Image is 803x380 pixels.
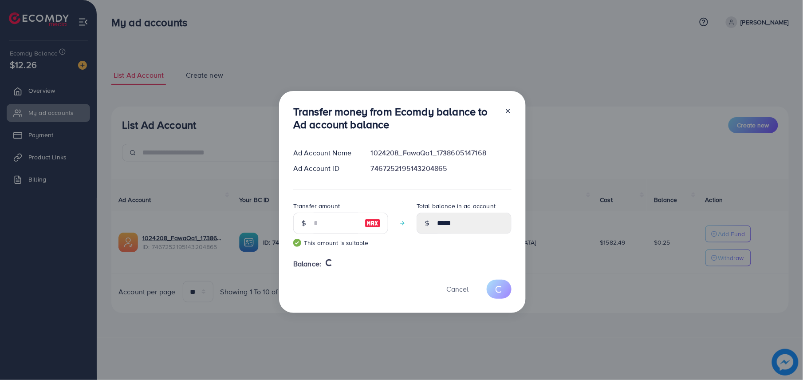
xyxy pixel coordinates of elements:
div: Ad Account ID [286,163,364,174]
div: 1024208_FawaQa1_1738605147168 [364,148,519,158]
span: Balance: [293,259,321,269]
div: 7467252195143204865 [364,163,519,174]
button: Cancel [435,280,480,299]
h3: Transfer money from Ecomdy balance to Ad account balance [293,105,497,131]
img: guide [293,239,301,247]
label: Transfer amount [293,202,340,210]
span: Cancel [446,284,468,294]
label: Total balance in ad account [417,202,496,210]
div: Ad Account Name [286,148,364,158]
img: image [365,218,381,229]
small: This amount is suitable [293,238,388,247]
